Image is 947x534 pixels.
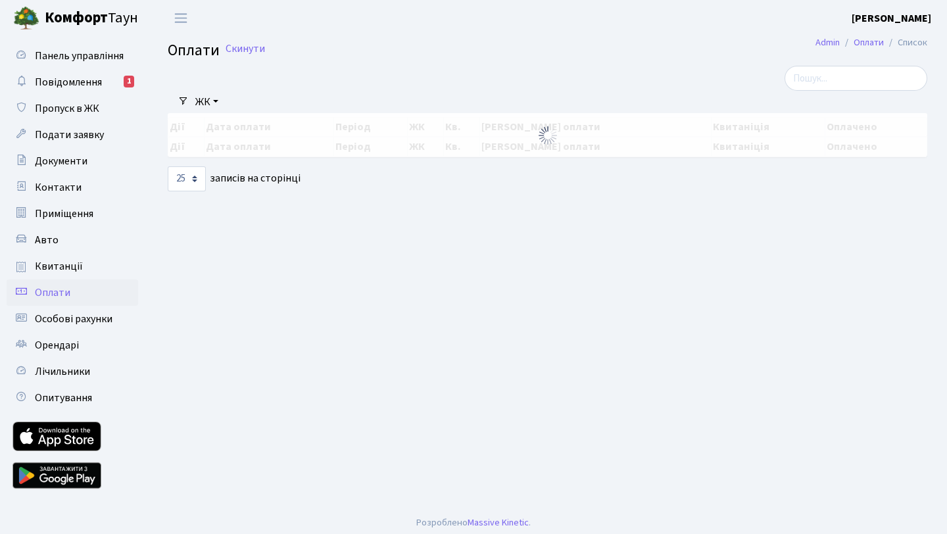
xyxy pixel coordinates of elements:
[7,174,138,201] a: Контакти
[7,279,138,306] a: Оплати
[35,49,124,63] span: Панель управління
[164,7,197,29] button: Переключити навігацію
[35,206,93,221] span: Приміщення
[168,166,206,191] select: записів на сторінці
[7,332,138,358] a: Орендарі
[416,516,531,530] div: Розроблено .
[45,7,108,28] b: Комфорт
[35,364,90,379] span: Лічильники
[35,233,59,247] span: Авто
[785,66,927,91] input: Пошук...
[7,122,138,148] a: Подати заявку
[7,385,138,411] a: Опитування
[35,154,87,168] span: Документи
[190,91,224,113] a: ЖК
[35,312,112,326] span: Особові рахунки
[7,358,138,385] a: Лічильники
[7,69,138,95] a: Повідомлення1
[35,285,70,300] span: Оплати
[35,338,79,352] span: Орендарі
[226,43,265,55] a: Скинути
[7,95,138,122] a: Пропуск в ЖК
[35,101,99,116] span: Пропуск в ЖК
[7,43,138,69] a: Панель управління
[168,39,220,62] span: Оплати
[884,36,927,50] li: Список
[796,29,947,57] nav: breadcrumb
[468,516,529,529] a: Massive Kinetic
[852,11,931,26] a: [PERSON_NAME]
[13,5,39,32] img: logo.png
[35,128,104,142] span: Подати заявку
[7,148,138,174] a: Документи
[124,76,134,87] div: 1
[35,391,92,405] span: Опитування
[7,306,138,332] a: Особові рахунки
[7,201,138,227] a: Приміщення
[168,166,301,191] label: записів на сторінці
[35,75,102,89] span: Повідомлення
[815,36,840,49] a: Admin
[854,36,884,49] a: Оплати
[7,227,138,253] a: Авто
[35,259,83,274] span: Квитанції
[45,7,138,30] span: Таун
[35,180,82,195] span: Контакти
[7,253,138,279] a: Квитанції
[537,125,558,146] img: Обробка...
